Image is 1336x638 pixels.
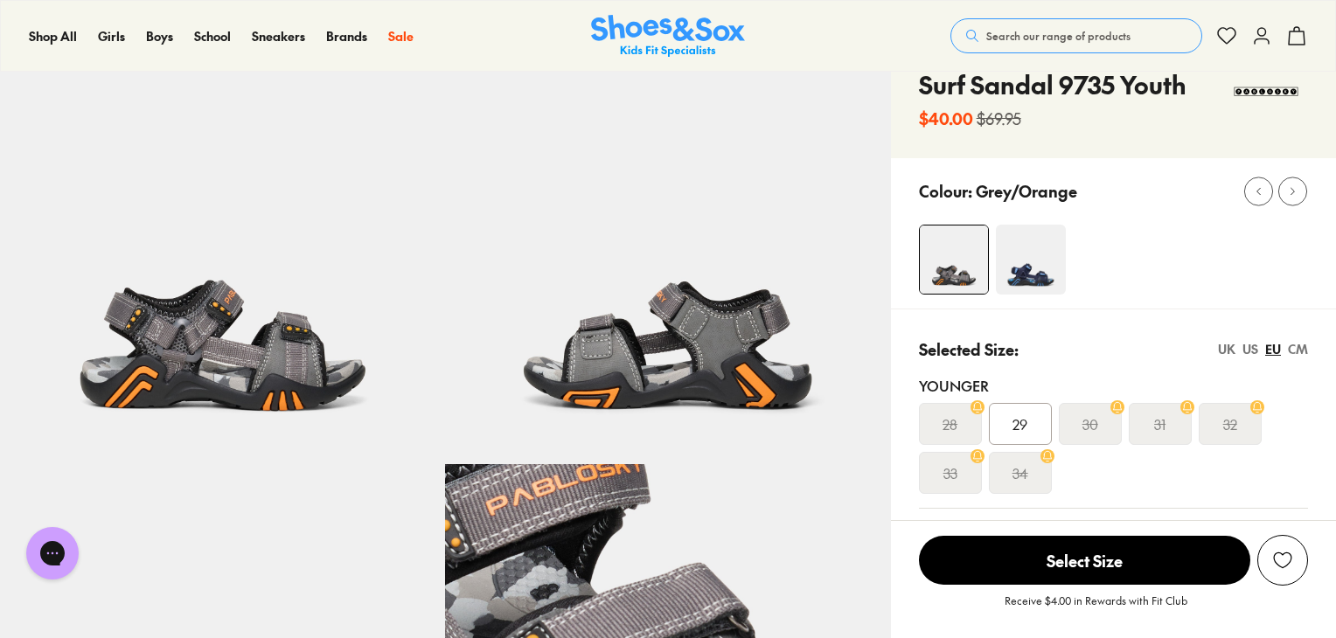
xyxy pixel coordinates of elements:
[17,521,87,586] iframe: Gorgias live chat messenger
[1224,66,1308,119] img: Vendor logo
[29,27,77,45] a: Shop All
[943,413,957,434] s: 28
[950,18,1202,53] button: Search our range of products
[919,536,1250,585] span: Select Size
[326,27,367,45] a: Brands
[445,19,890,464] img: 5-514849_1
[1012,462,1028,483] s: 34
[591,15,745,58] a: Shoes & Sox
[976,179,1077,203] p: Grey/Orange
[1265,340,1281,358] div: EU
[943,462,957,483] s: 33
[919,66,1186,103] h4: Surf Sandal 9735 Youth
[977,107,1021,130] s: $69.95
[920,225,988,294] img: 4-514848_1
[1257,535,1308,586] button: Add to Wishlist
[194,27,231,45] a: School
[919,337,1019,361] p: Selected Size:
[1242,340,1258,358] div: US
[919,179,972,203] p: Colour:
[252,27,305,45] a: Sneakers
[1082,413,1098,434] s: 30
[591,15,745,58] img: SNS_Logo_Responsive.svg
[1012,413,1027,434] span: 29
[919,375,1308,396] div: Younger
[1154,413,1166,434] s: 31
[1288,340,1308,358] div: CM
[996,225,1066,295] img: 4-514844_1
[146,27,173,45] a: Boys
[919,107,973,130] b: $40.00
[919,535,1250,586] button: Select Size
[1005,593,1187,624] p: Receive $4.00 in Rewards with Fit Club
[388,27,414,45] a: Sale
[986,28,1131,44] span: Search our range of products
[1223,413,1237,434] s: 32
[1218,340,1235,358] div: UK
[98,27,125,45] a: Girls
